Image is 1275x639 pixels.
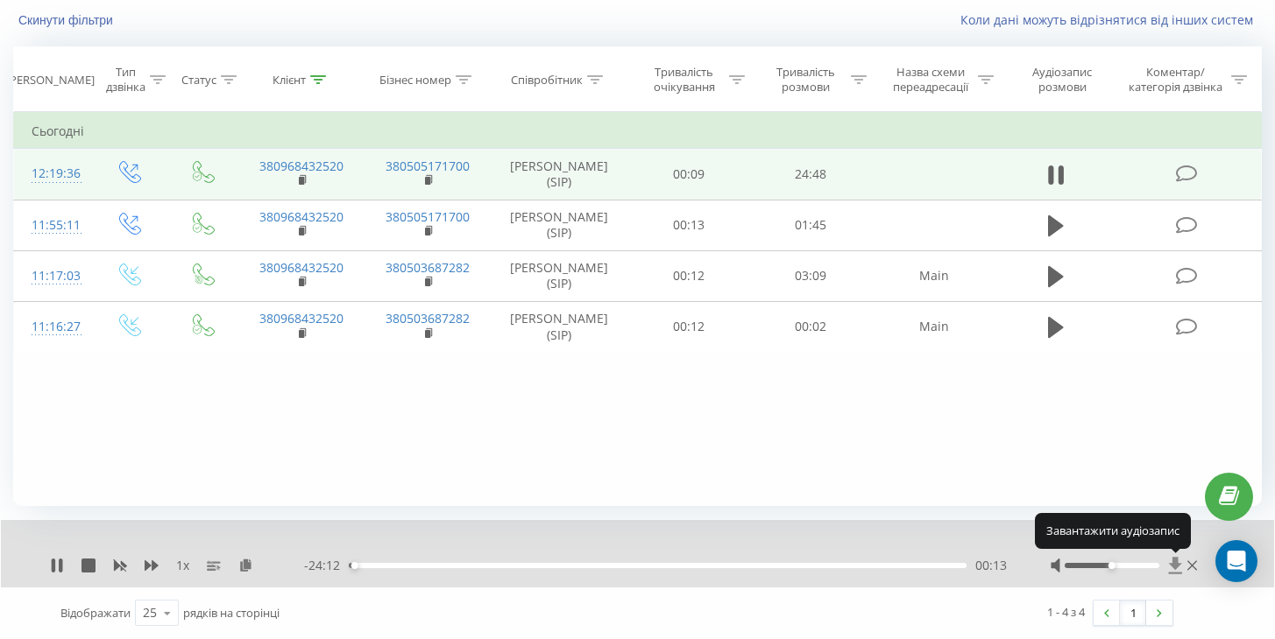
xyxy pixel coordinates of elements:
[183,605,280,621] span: рядків на сторінці
[491,301,627,352] td: [PERSON_NAME] (SIP)
[491,149,627,200] td: [PERSON_NAME] (SIP)
[386,310,470,327] a: 380503687282
[887,65,974,95] div: Назва схеми переадресації
[975,557,1007,574] span: 00:13
[176,557,189,574] span: 1 x
[643,65,725,95] div: Тривалість очікування
[1109,562,1116,569] div: Accessibility label
[32,208,74,242] div: 11:55:11
[259,208,344,225] a: 380968432520
[749,200,871,250] td: 01:45
[627,149,749,200] td: 00:09
[259,259,344,276] a: 380968432520
[32,259,74,293] div: 11:17:03
[14,114,1262,149] td: Сьогодні
[627,200,749,250] td: 00:13
[386,158,470,174] a: 380505171700
[627,250,749,301] td: 00:12
[627,301,749,352] td: 00:12
[32,157,74,191] div: 12:19:36
[1047,603,1085,621] div: 1 - 4 з 4
[304,557,349,574] span: - 24:12
[273,73,306,88] div: Клієнт
[1124,65,1227,95] div: Коментар/категорія дзвінка
[960,11,1262,28] a: Коли дані можуть відрізнятися вiд інших систем
[13,12,122,28] button: Скинути фільтри
[181,73,216,88] div: Статус
[491,200,627,250] td: [PERSON_NAME] (SIP)
[871,250,998,301] td: Main
[749,250,871,301] td: 03:09
[386,259,470,276] a: 380503687282
[1035,513,1191,548] div: Завантажити аудіозапис
[259,158,344,174] a: 380968432520
[60,605,131,621] span: Відображати
[6,73,95,88] div: [PERSON_NAME]
[379,73,451,88] div: Бізнес номер
[1120,600,1146,625] a: 1
[386,208,470,225] a: 380505171700
[871,301,998,352] td: Main
[32,310,74,344] div: 11:16:27
[106,65,145,95] div: Тип дзвінка
[749,149,871,200] td: 24:48
[491,250,627,301] td: [PERSON_NAME] (SIP)
[1014,65,1111,95] div: Аудіозапис розмови
[749,301,871,352] td: 00:02
[765,65,846,95] div: Тривалість розмови
[511,73,583,88] div: Співробітник
[351,562,358,569] div: Accessibility label
[259,310,344,327] a: 380968432520
[1215,540,1257,582] div: Open Intercom Messenger
[143,604,157,621] div: 25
